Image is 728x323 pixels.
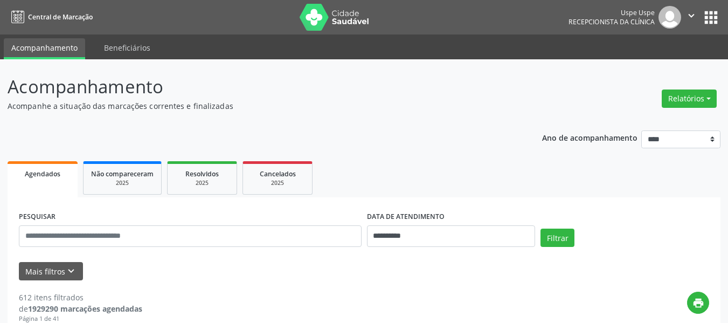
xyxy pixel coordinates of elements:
[19,292,142,303] div: 612 itens filtrados
[702,8,720,27] button: apps
[8,100,507,112] p: Acompanhe a situação das marcações correntes e finalizadas
[91,179,154,187] div: 2025
[91,169,154,178] span: Não compareceram
[65,265,77,277] i: keyboard_arrow_down
[542,130,637,144] p: Ano de acompanhamento
[28,304,142,314] strong: 1929290 marcações agendadas
[96,38,158,57] a: Beneficiários
[658,6,681,29] img: img
[662,90,717,108] button: Relatórios
[568,8,655,17] div: Uspe Uspe
[692,297,704,309] i: print
[8,73,507,100] p: Acompanhamento
[367,209,445,225] label: DATA DE ATENDIMENTO
[568,17,655,26] span: Recepcionista da clínica
[28,12,93,22] span: Central de Marcação
[251,179,304,187] div: 2025
[685,10,697,22] i: 
[19,262,83,281] button: Mais filtroskeyboard_arrow_down
[19,209,56,225] label: PESQUISAR
[19,303,142,314] div: de
[260,169,296,178] span: Cancelados
[185,169,219,178] span: Resolvidos
[25,169,60,178] span: Agendados
[681,6,702,29] button: 
[4,38,85,59] a: Acompanhamento
[687,292,709,314] button: print
[540,229,574,247] button: Filtrar
[8,8,93,26] a: Central de Marcação
[175,179,229,187] div: 2025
